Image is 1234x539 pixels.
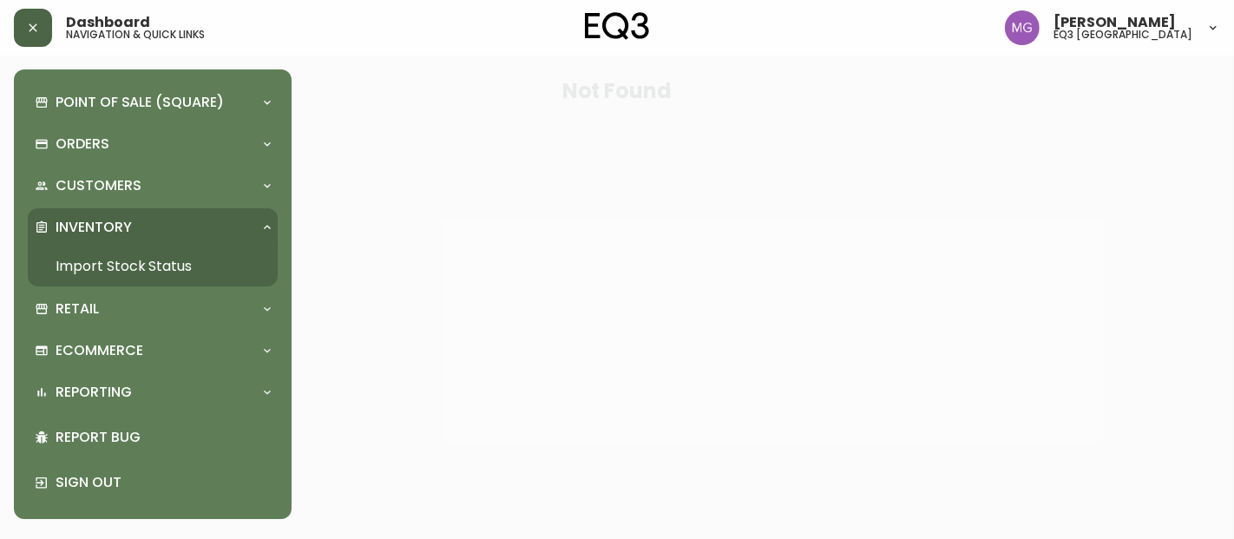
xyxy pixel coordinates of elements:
p: Retail [56,299,99,319]
div: Sign Out [28,460,278,505]
div: Reporting [28,373,278,411]
div: Customers [28,167,278,205]
h5: navigation & quick links [66,30,205,40]
div: Inventory [28,208,278,246]
p: Sign Out [56,473,271,492]
a: Import Stock Status [28,246,278,286]
p: Ecommerce [56,341,143,360]
h5: eq3 [GEOGRAPHIC_DATA] [1053,30,1192,40]
div: Point of Sale (Square) [28,83,278,122]
div: Retail [28,290,278,328]
div: Orders [28,125,278,163]
p: Inventory [56,218,132,237]
p: Report Bug [56,428,271,447]
img: de8837be2a95cd31bb7c9ae23fe16153 [1005,10,1040,45]
p: Orders [56,135,109,154]
div: Report Bug [28,415,278,460]
div: Ecommerce [28,332,278,370]
span: Dashboard [66,16,150,30]
span: [PERSON_NAME] [1053,16,1176,30]
p: Reporting [56,383,132,402]
p: Point of Sale (Square) [56,93,224,112]
img: logo [585,12,649,40]
p: Customers [56,176,141,195]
